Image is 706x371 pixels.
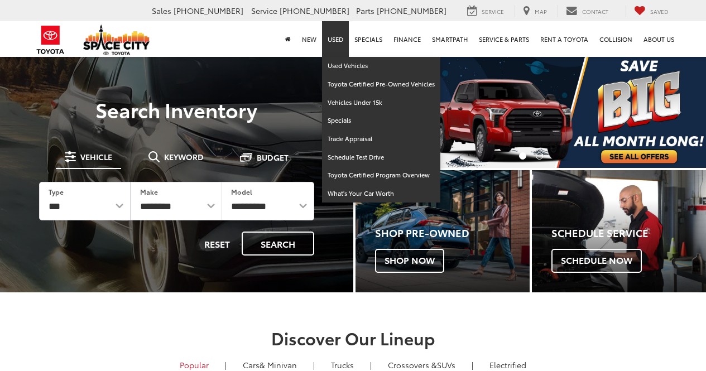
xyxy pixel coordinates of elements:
a: Collision [594,21,638,57]
a: Shop Pre-Owned Shop Now [356,170,530,292]
h4: Schedule Service [551,228,706,239]
a: Service & Parts [473,21,535,57]
span: Sales [152,5,171,16]
a: Rent a Toyota [535,21,594,57]
span: Parts [356,5,374,16]
a: Service [459,5,512,17]
a: My Saved Vehicles [626,5,677,17]
a: Schedule Test Drive [322,148,440,167]
span: Keyword [164,153,204,161]
a: Used Vehicles [322,57,440,75]
a: Contact [558,5,617,17]
h2: Discover Our Lineup [35,329,671,347]
span: & Minivan [260,359,297,370]
a: Trade Appraisal [322,130,440,148]
button: Search [242,232,314,256]
label: Model [231,187,252,196]
button: Click to view next picture. [654,78,706,146]
div: Toyota [532,170,706,292]
li: Go to slide number 2. [536,152,543,160]
a: Toyota Certified Program Overview [322,166,440,185]
button: Reset [195,232,239,256]
span: Schedule Now [551,249,642,272]
img: Space City Toyota [83,25,150,55]
span: Budget [257,153,289,161]
li: Go to slide number 1. [519,152,526,160]
a: Specials [322,112,440,130]
li: | [222,359,229,370]
a: Vehicles Under 15k [322,94,440,112]
a: Home [280,21,296,57]
a: Schedule Service Schedule Now [532,170,706,292]
a: New [296,21,322,57]
span: Service [251,5,277,16]
h4: Shop Pre-Owned [375,228,530,239]
li: | [367,359,374,370]
span: Service [482,7,504,16]
li: | [310,359,318,370]
a: Toyota Certified Pre-Owned Vehicles [322,75,440,94]
a: About Us [638,21,680,57]
span: [PHONE_NUMBER] [377,5,446,16]
a: Finance [388,21,426,57]
h3: Search Inventory [23,98,330,121]
img: Toyota [30,22,71,58]
div: Toyota [356,170,530,292]
label: Type [49,187,64,196]
span: Crossovers & [388,359,437,370]
span: Vehicle [80,153,112,161]
a: Used [322,21,349,57]
span: Shop Now [375,249,444,272]
span: Saved [650,7,669,16]
span: [PHONE_NUMBER] [280,5,349,16]
a: SmartPath [426,21,473,57]
span: Map [535,7,547,16]
span: Contact [582,7,608,16]
a: Specials [349,21,388,57]
a: What's Your Car Worth [322,185,440,203]
a: Map [515,5,555,17]
li: | [469,359,476,370]
label: Make [140,187,158,196]
span: [PHONE_NUMBER] [174,5,243,16]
